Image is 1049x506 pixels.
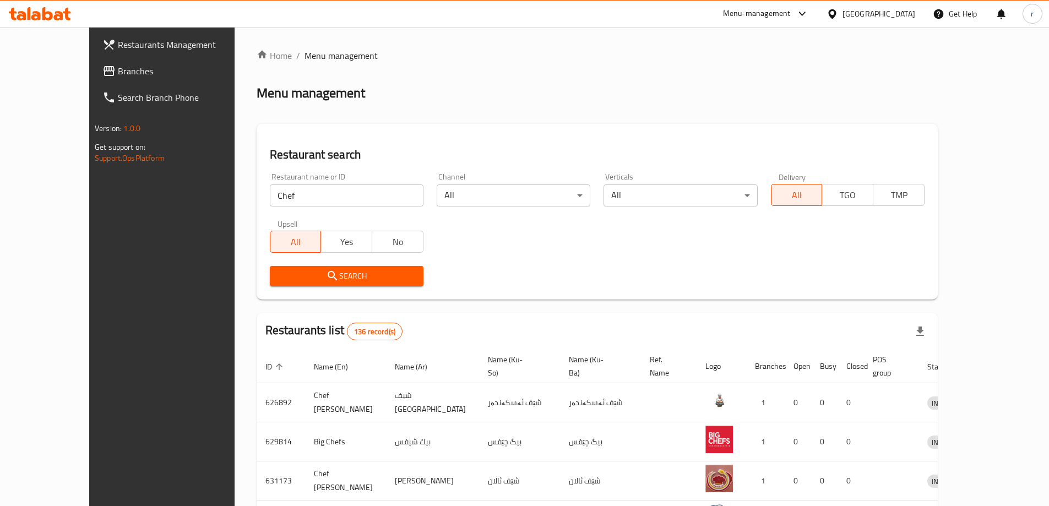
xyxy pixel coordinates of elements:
[746,383,785,422] td: 1
[776,187,818,203] span: All
[305,422,386,461] td: Big Chefs
[873,353,905,379] span: POS group
[569,353,628,379] span: Name (Ku-Ba)
[838,422,864,461] td: 0
[811,350,838,383] th: Busy
[320,231,372,253] button: Yes
[305,49,378,62] span: Menu management
[386,422,479,461] td: بيك شيفس
[746,461,785,500] td: 1
[118,64,256,78] span: Branches
[927,360,963,373] span: Status
[811,422,838,461] td: 0
[118,38,256,51] span: Restaurants Management
[771,184,823,206] button: All
[878,187,920,203] span: TMP
[827,187,869,203] span: TGO
[907,318,933,345] div: Export file
[785,461,811,500] td: 0
[779,173,806,181] label: Delivery
[838,461,864,500] td: 0
[927,397,965,410] span: INACTIVE
[265,322,403,340] h2: Restaurants list
[94,31,264,58] a: Restaurants Management
[377,234,419,250] span: No
[838,350,864,383] th: Closed
[604,184,757,206] div: All
[395,360,442,373] span: Name (Ar)
[325,234,368,250] span: Yes
[746,422,785,461] td: 1
[811,461,838,500] td: 0
[560,422,641,461] td: بیگ چێفس
[296,49,300,62] li: /
[305,461,386,500] td: Chef [PERSON_NAME]
[785,350,811,383] th: Open
[811,383,838,422] td: 0
[705,387,733,414] img: Chef Iskender
[437,184,590,206] div: All
[560,461,641,500] td: شێف ئالان
[94,84,264,111] a: Search Branch Phone
[257,383,305,422] td: 626892
[386,461,479,500] td: [PERSON_NAME]
[843,8,915,20] div: [GEOGRAPHIC_DATA]
[257,461,305,500] td: 631173
[95,140,145,154] span: Get support on:
[347,327,402,337] span: 136 record(s)
[386,383,479,422] td: شيف [GEOGRAPHIC_DATA]
[723,7,791,20] div: Menu-management
[927,436,965,449] span: INACTIVE
[838,383,864,422] td: 0
[257,49,938,62] nav: breadcrumb
[95,121,122,135] span: Version:
[927,436,965,449] div: INACTIVE
[560,383,641,422] td: شێف ئەسکەندەر
[1031,8,1034,20] span: r
[705,426,733,453] img: Big Chefs
[265,360,286,373] span: ID
[270,146,925,163] h2: Restaurant search
[314,360,362,373] span: Name (En)
[270,184,423,206] input: Search for restaurant name or ID..
[785,422,811,461] td: 0
[697,350,746,383] th: Logo
[270,266,423,286] button: Search
[927,475,965,488] span: INACTIVE
[785,383,811,422] td: 0
[257,49,292,62] a: Home
[873,184,925,206] button: TMP
[705,465,733,492] img: Chef Alan
[118,91,256,104] span: Search Branch Phone
[257,84,365,102] h2: Menu management
[94,58,264,84] a: Branches
[347,323,403,340] div: Total records count
[479,461,560,500] td: شێف ئالان
[305,383,386,422] td: Chef [PERSON_NAME]
[275,234,317,250] span: All
[746,350,785,383] th: Branches
[95,151,165,165] a: Support.OpsPlatform
[650,353,683,379] span: Ref. Name
[479,422,560,461] td: بیگ چێفس
[279,269,415,283] span: Search
[488,353,547,379] span: Name (Ku-So)
[927,396,965,410] div: INACTIVE
[257,422,305,461] td: 629814
[270,231,322,253] button: All
[278,220,298,227] label: Upsell
[822,184,873,206] button: TGO
[123,121,140,135] span: 1.0.0
[372,231,423,253] button: No
[479,383,560,422] td: شێف ئەسکەندەر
